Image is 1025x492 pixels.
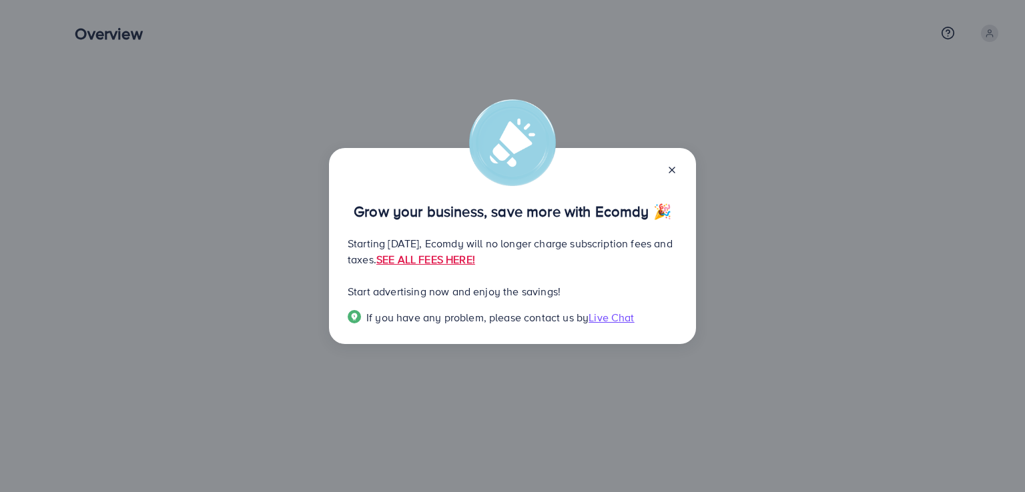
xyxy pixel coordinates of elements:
[589,310,634,325] span: Live Chat
[348,310,361,323] img: Popup guide
[366,310,589,325] span: If you have any problem, please contact us by
[376,252,475,267] a: SEE ALL FEES HERE!
[348,283,677,299] p: Start advertising now and enjoy the savings!
[348,235,677,267] p: Starting [DATE], Ecomdy will no longer charge subscription fees and taxes.
[469,99,556,186] img: alert
[348,203,677,219] p: Grow your business, save more with Ecomdy 🎉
